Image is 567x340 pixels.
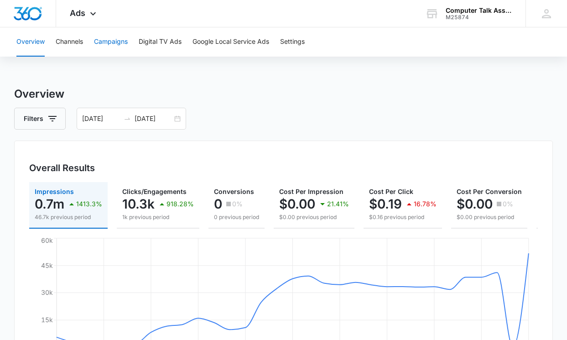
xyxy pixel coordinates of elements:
[14,108,66,130] button: Filters
[279,197,315,211] p: $0.00
[503,201,513,207] p: 0%
[327,201,349,207] p: 21.41%
[369,197,402,211] p: $0.19
[70,8,85,18] span: Ads
[280,27,305,57] button: Settings
[279,188,343,195] span: Cost Per Impression
[35,188,74,195] span: Impressions
[29,161,95,175] h3: Overall Results
[369,213,437,221] p: $0.16 previous period
[457,213,522,221] p: $0.00 previous period
[82,114,120,124] input: Start date
[35,213,102,221] p: 46.7k previous period
[369,188,413,195] span: Cost Per Click
[41,288,53,296] tspan: 30k
[124,115,131,122] span: swap-right
[214,197,222,211] p: 0
[124,115,131,122] span: to
[94,27,128,57] button: Campaigns
[41,316,53,324] tspan: 15k
[446,7,512,14] div: account name
[214,213,259,221] p: 0 previous period
[214,188,254,195] span: Conversions
[35,197,64,211] p: 0.7m
[166,201,194,207] p: 918.28%
[14,86,553,102] h3: Overview
[192,27,269,57] button: Google Local Service Ads
[232,201,243,207] p: 0%
[122,197,155,211] p: 10.3k
[457,197,493,211] p: $0.00
[41,236,53,244] tspan: 60k
[446,14,512,21] div: account id
[414,201,437,207] p: 16.78%
[41,262,53,269] tspan: 45k
[135,114,172,124] input: End date
[122,213,194,221] p: 1k previous period
[139,27,182,57] button: Digital TV Ads
[122,188,187,195] span: Clicks/Engagements
[16,27,45,57] button: Overview
[457,188,522,195] span: Cost Per Conversion
[76,201,102,207] p: 1413.3%
[56,27,83,57] button: Channels
[279,213,349,221] p: $0.00 previous period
